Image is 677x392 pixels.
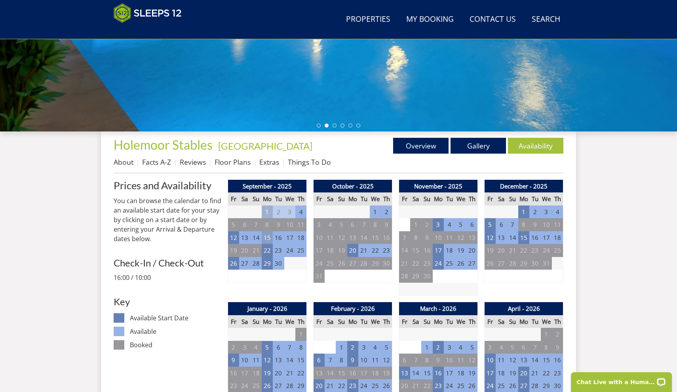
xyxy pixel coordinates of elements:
h2: Prices and Availability [114,180,221,191]
td: 21 [507,244,518,257]
td: 28 [507,257,518,270]
td: 26 [455,257,466,270]
th: Sa [496,315,507,328]
td: 2 [347,341,358,354]
td: 14 [250,231,261,244]
td: 3 [358,341,369,354]
th: Tu [529,192,540,206]
th: We [370,192,381,206]
td: 13 [347,231,358,244]
td: 7 [410,354,421,367]
th: Tu [444,192,455,206]
th: October - 2025 [314,180,392,193]
td: 9 [529,218,540,231]
td: 2 [381,206,392,219]
th: November - 2025 [399,180,478,193]
td: 10 [444,354,455,367]
td: 11 [295,218,306,231]
td: 29 [410,270,421,283]
th: Tu [273,315,284,328]
td: 17 [541,231,552,244]
a: Things To Do [288,157,331,167]
td: 15 [262,231,273,244]
td: 1 [541,328,552,341]
td: 3 [444,341,455,354]
dd: Booked [130,340,221,350]
td: 6 [399,354,410,367]
td: 29 [518,257,529,270]
td: 10 [314,231,325,244]
td: 9 [228,354,239,367]
th: Th [552,192,563,206]
td: 8 [262,218,273,231]
td: 11 [552,218,563,231]
td: 1 [336,341,347,354]
th: Tu [444,315,455,328]
td: 15 [410,244,421,257]
td: 17 [314,244,325,257]
td: 18 [295,231,306,244]
td: 15 [370,231,381,244]
th: Mo [262,315,273,328]
td: 21 [358,244,369,257]
td: 2 [529,206,540,219]
td: 11 [444,231,455,244]
td: 7 [250,218,261,231]
td: 8 [295,341,306,354]
td: 19 [336,244,347,257]
td: 30 [273,257,284,270]
td: 20 [496,244,507,257]
td: 9 [433,354,444,367]
td: 6 [239,218,250,231]
td: 3 [239,341,250,354]
td: 6 [496,218,507,231]
td: 28 [399,270,410,283]
td: 1 [370,206,381,219]
td: 5 [507,341,518,354]
td: 30 [529,257,540,270]
td: 14 [358,231,369,244]
td: 10 [433,231,444,244]
td: 11 [250,354,261,367]
td: 22 [410,257,421,270]
th: Su [421,192,432,206]
td: 30 [381,257,392,270]
td: 27 [347,257,358,270]
th: Mo [433,315,444,328]
th: Mo [262,192,273,206]
td: 25 [325,257,336,270]
a: About [114,157,133,167]
a: [GEOGRAPHIC_DATA] [218,140,312,152]
td: 6 [347,218,358,231]
td: 4 [250,341,261,354]
th: Fr [485,315,496,328]
td: 9 [381,218,392,231]
th: Th [381,192,392,206]
td: 21 [250,244,261,257]
td: 4 [295,206,306,219]
a: Search [529,11,563,29]
td: 29 [262,257,273,270]
td: 15 [336,367,347,380]
td: 22 [262,244,273,257]
th: Th [381,315,392,328]
td: 21 [284,367,295,380]
th: Su [250,192,261,206]
th: We [370,315,381,328]
td: 3 [433,218,444,231]
td: 24 [284,244,295,257]
td: 31 [541,257,552,270]
p: 16:00 / 10:00 [114,273,221,282]
td: 16 [228,367,239,380]
th: Sa [410,315,421,328]
a: My Booking [403,11,457,29]
td: 12 [228,231,239,244]
th: We [284,192,295,206]
td: 19 [455,244,466,257]
td: 10 [358,354,369,367]
td: 19 [228,244,239,257]
td: 1 [295,328,306,341]
a: Facts A-Z [142,157,171,167]
td: 18 [455,367,466,380]
td: 11 [370,354,381,367]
